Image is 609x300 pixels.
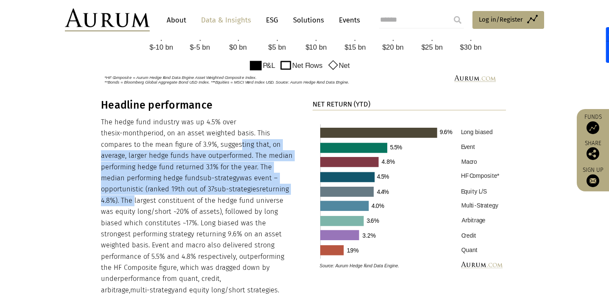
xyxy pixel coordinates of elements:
[587,121,599,134] img: Access Funds
[197,12,255,28] a: Data & Insights
[587,147,599,160] img: Share this post
[581,113,605,134] a: Funds
[130,286,175,294] span: multi-strategy
[581,140,605,160] div: Share
[335,12,360,28] a: Events
[262,12,282,28] a: ESG
[101,117,294,296] p: The hedge fund industry was up 4.5% over the period, on an asset weighted basis. This compares to...
[313,100,370,108] strong: NET RETURN (YTD)
[65,8,150,31] img: Aurum
[581,166,605,187] a: Sign up
[479,14,523,25] span: Log in/Register
[112,129,143,137] span: six-month
[200,174,240,182] span: sub-strategy
[472,11,544,29] a: Log in/Register
[162,12,190,28] a: About
[587,174,599,187] img: Sign up to our newsletter
[449,11,466,28] input: Submit
[289,12,328,28] a: Solutions
[101,99,294,112] h3: Headline performance
[214,185,260,193] span: sub-strategies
